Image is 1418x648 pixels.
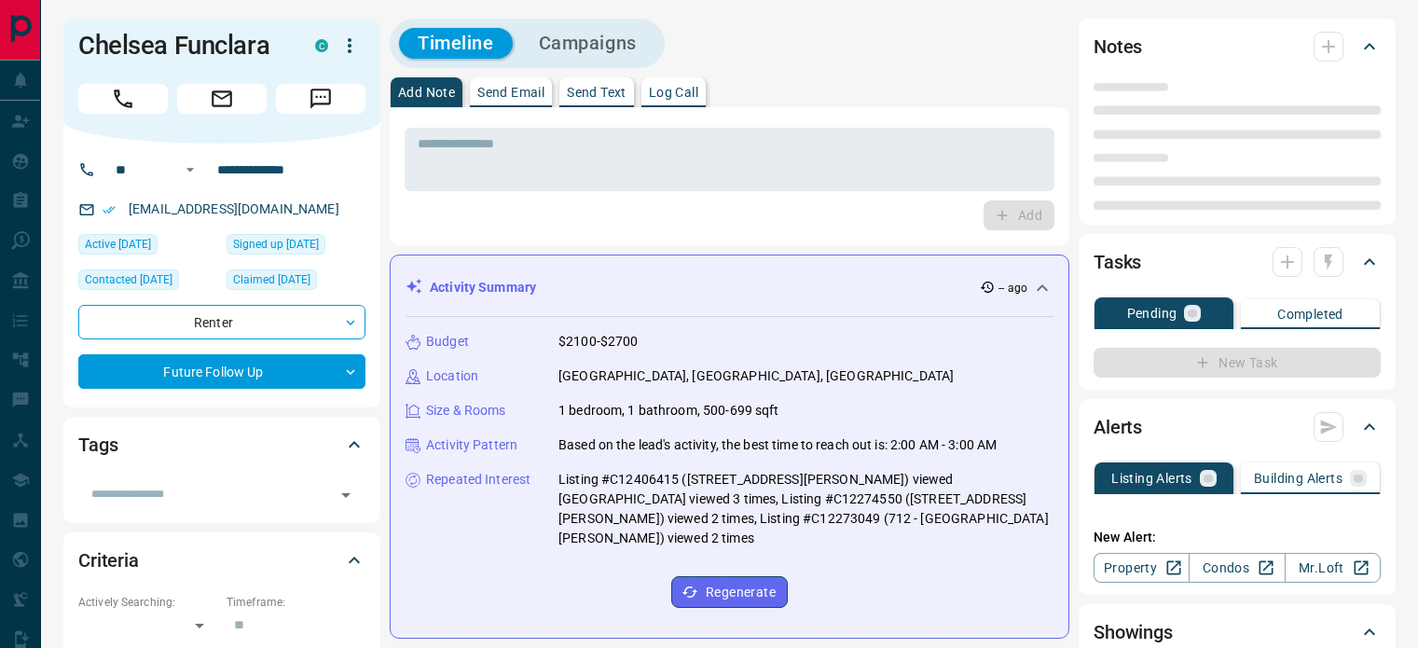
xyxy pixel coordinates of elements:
p: Actively Searching: [78,594,217,611]
span: Signed up [DATE] [233,235,319,254]
div: condos.ca [315,39,328,52]
p: Completed [1277,308,1343,321]
div: Fri Oct 10 2025 [78,269,217,296]
p: Building Alerts [1254,472,1342,485]
h2: Tags [78,430,117,460]
button: Regenerate [671,576,788,608]
p: [GEOGRAPHIC_DATA], [GEOGRAPHIC_DATA], [GEOGRAPHIC_DATA] [558,366,954,386]
h2: Alerts [1094,412,1142,442]
p: Log Call [649,86,698,99]
button: Open [179,159,201,181]
p: Activity Summary [430,278,536,297]
div: Tasks [1094,240,1381,284]
div: Notes [1094,24,1381,69]
button: Open [333,482,359,508]
div: Activity Summary-- ago [406,270,1053,305]
p: Activity Pattern [426,435,517,455]
span: Message [276,84,365,114]
a: [EMAIL_ADDRESS][DOMAIN_NAME] [129,201,339,216]
p: New Alert: [1094,528,1381,547]
div: Tue Oct 07 2025 [78,234,217,260]
div: Renter [78,305,365,339]
button: Timeline [399,28,513,59]
p: Location [426,366,478,386]
p: Send Email [477,86,544,99]
div: Alerts [1094,405,1381,449]
p: 1 bedroom, 1 bathroom, 500-699 sqft [558,401,779,421]
p: Listing #C12406415 ([STREET_ADDRESS][PERSON_NAME]) viewed [GEOGRAPHIC_DATA] viewed 3 times, Listi... [558,470,1053,548]
p: Based on the lead's activity, the best time to reach out is: 2:00 AM - 3:00 AM [558,435,997,455]
h2: Notes [1094,32,1142,62]
a: Mr.Loft [1285,553,1381,583]
svg: Email Verified [103,203,116,216]
span: Email [177,84,267,114]
span: Call [78,84,168,114]
p: Add Note [398,86,455,99]
div: Future Follow Up [78,354,365,389]
div: Criteria [78,538,365,583]
p: Repeated Interest [426,470,530,489]
div: Tags [78,422,365,467]
a: Condos [1189,553,1285,583]
a: Property [1094,553,1190,583]
p: Timeframe: [227,594,365,611]
p: Send Text [567,86,626,99]
span: Claimed [DATE] [233,270,310,289]
h2: Showings [1094,617,1173,647]
p: Budget [426,332,469,352]
span: Active [DATE] [85,235,151,254]
p: -- ago [998,280,1027,296]
div: Fri Jul 31 2020 [227,234,365,260]
p: Listing Alerts [1111,472,1192,485]
button: Campaigns [520,28,655,59]
h2: Tasks [1094,247,1141,277]
p: $2100-$2700 [558,332,638,352]
p: Pending [1127,307,1177,320]
h2: Criteria [78,545,139,575]
p: Size & Rooms [426,401,506,421]
div: Fri Oct 10 2025 [227,269,365,296]
span: Contacted [DATE] [85,270,172,289]
h1: Chelsea Funclara [78,31,287,61]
